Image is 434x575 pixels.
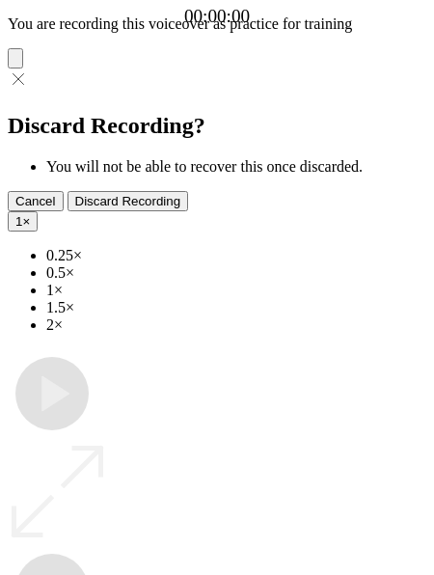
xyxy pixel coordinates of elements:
li: 2× [46,316,426,334]
li: 1.5× [46,299,426,316]
li: 0.5× [46,264,426,282]
button: Cancel [8,191,64,211]
span: 1 [15,214,22,229]
h2: Discard Recording? [8,113,426,139]
p: You are recording this voiceover as practice for training [8,15,426,33]
li: 1× [46,282,426,299]
a: 00:00:00 [184,6,250,27]
button: Discard Recording [68,191,189,211]
li: 0.25× [46,247,426,264]
button: 1× [8,211,38,232]
li: You will not be able to recover this once discarded. [46,158,426,176]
